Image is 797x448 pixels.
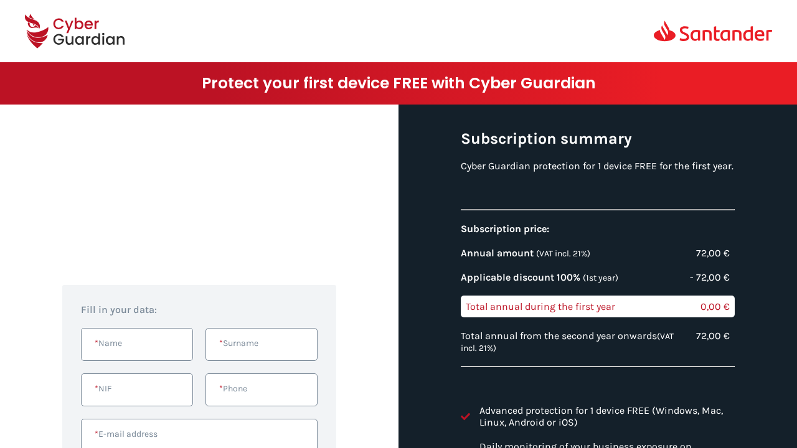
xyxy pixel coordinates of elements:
h4: Subscription price: [461,223,735,235]
p: Cyber Guardian protection for 1 device FREE for the first year. [461,160,735,172]
h4: Fill in your data: [81,304,318,315]
strong: Annual amount [461,247,534,259]
strong: [PERSON_NAME] Emprende from [GEOGRAPHIC_DATA] [62,213,299,236]
p: Thanks to you can get Cyber Guardian to protect 1 device for FREE during the first year. [62,213,336,248]
p: 72,00 € [696,247,730,259]
strong: Applicable discount 100% [461,271,580,283]
p: 72,00 € [696,330,730,353]
input: Enter a valid phone number. [205,373,318,406]
p: Take advantage of this opportunity! [62,261,336,273]
h3: Subscription summary [461,129,735,147]
p: Total annual from the second year onwards [461,330,684,353]
p: Advanced protection for 1 device FREE (Windows, Mac, Linux, Android or iOS) [479,404,735,428]
span: (1st year) [583,273,618,283]
p: 0,00 € [700,301,730,312]
span: (VAT incl. 21%) [536,248,590,259]
p: Total annual during the first year [466,301,615,312]
p: - 72,00 € [690,271,730,283]
h1: Create your business and make it grow without forgetting its protection [62,129,336,200]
